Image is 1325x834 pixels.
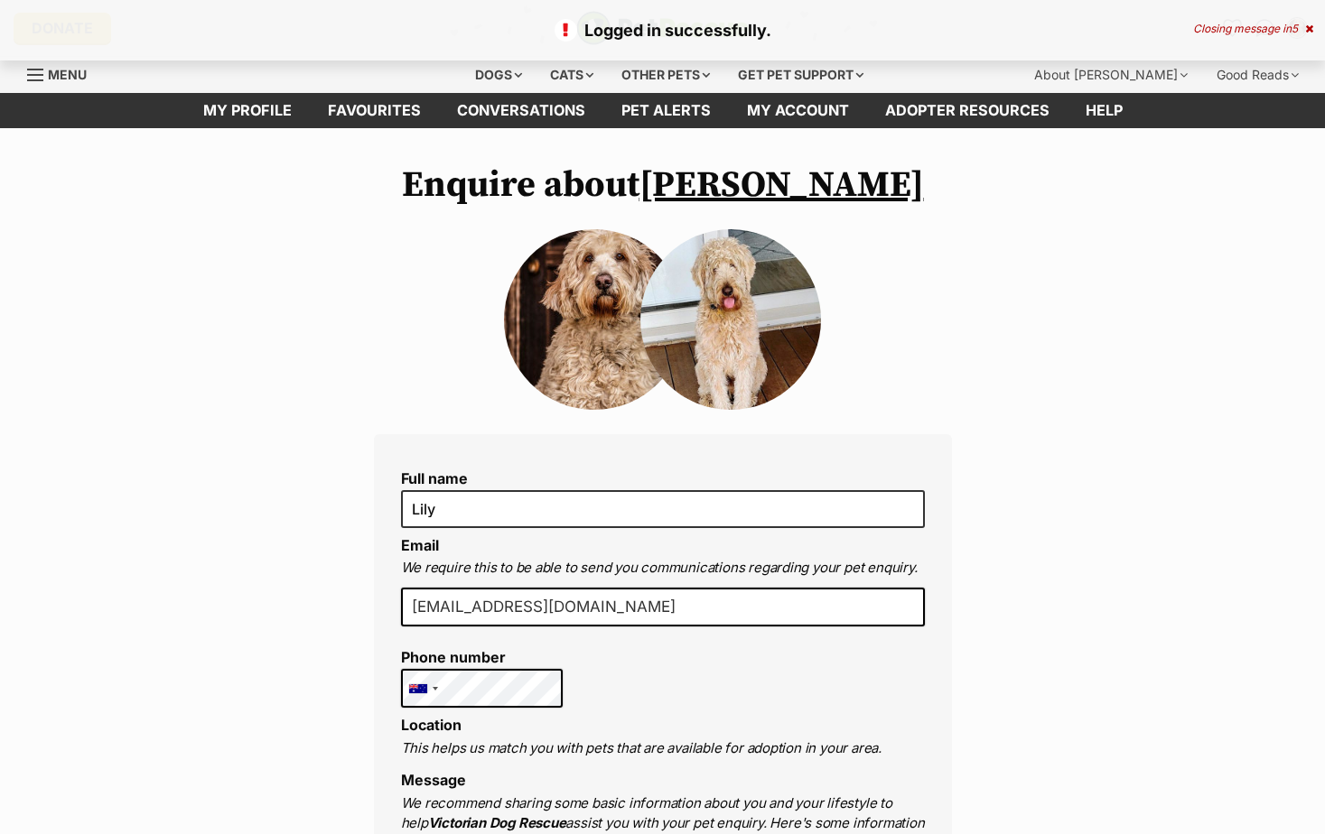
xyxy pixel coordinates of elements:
label: Message [401,771,466,789]
div: Australia: +61 [402,670,443,708]
a: Help [1068,93,1141,128]
p: This helps us match you with pets that are available for adoption in your area. [401,738,925,759]
span: Menu [48,67,87,82]
a: [PERSON_NAME] [639,162,924,208]
div: About [PERSON_NAME] [1022,57,1200,93]
div: Good Reads [1204,57,1311,93]
a: Pet alerts [603,93,729,128]
img: Marshall Uffelman [640,229,821,410]
div: Other pets [609,57,723,93]
div: Get pet support [725,57,876,93]
a: My account [729,93,867,128]
a: Favourites [310,93,439,128]
div: Dogs [462,57,535,93]
label: Phone number [401,649,564,665]
label: Location [401,716,462,734]
div: Cats [537,57,606,93]
a: conversations [439,93,603,128]
img: cpu45owtuxf0qfuef0hr.jpg [504,229,685,410]
label: Email [401,536,439,554]
a: Menu [27,57,99,89]
strong: Victorian Dog Rescue [428,814,566,831]
a: Adopter resources [867,93,1068,128]
input: E.g. Jimmy Chew [401,490,925,528]
a: My profile [185,93,310,128]
label: Full name [401,470,925,486]
h1: Enquire about [374,164,952,206]
p: We require this to be able to send you communications regarding your pet enquiry. [401,558,925,579]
